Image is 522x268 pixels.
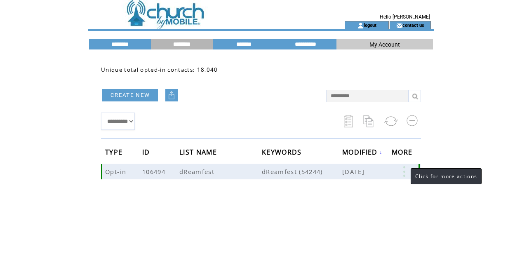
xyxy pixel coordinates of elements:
span: 106494 [142,167,167,176]
img: upload.png [167,91,176,99]
span: dReamfest (54244) [262,167,342,176]
span: Hello [PERSON_NAME] [380,14,430,20]
span: My Account [369,41,400,48]
span: Opt-in [105,167,128,176]
span: KEYWORDS [262,146,304,161]
a: logout [364,22,376,28]
span: ID [142,146,152,161]
span: [DATE] [342,167,367,176]
span: Click for more actions [415,173,477,180]
a: TYPE [105,149,125,154]
span: Unique total opted-in contacts: 18,040 [101,66,218,73]
a: CREATE NEW [102,89,158,101]
span: TYPE [105,146,125,161]
span: MORE [392,146,414,161]
a: KEYWORDS [262,149,304,154]
a: MODIFIED↓ [342,150,383,155]
a: ID [142,149,152,154]
a: LIST NAME [179,149,219,154]
span: MODIFIED [342,146,380,161]
a: contact us [402,22,424,28]
span: dReamfest [179,167,216,176]
img: contact_us_icon.gif [396,22,402,29]
span: LIST NAME [179,146,219,161]
img: account_icon.gif [357,22,364,29]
